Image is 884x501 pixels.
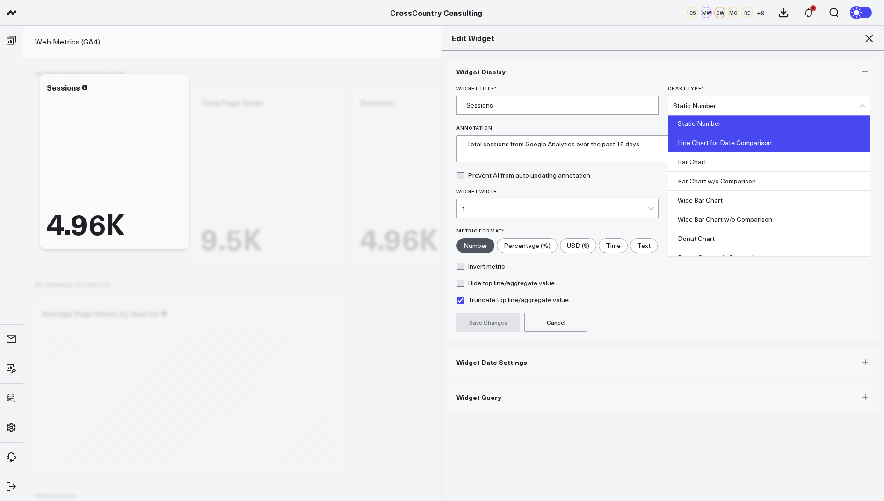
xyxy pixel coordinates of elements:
label: Invert metric [456,262,505,270]
button: +9 [755,7,766,18]
div: 4 [810,5,816,11]
div: Bar Chart w/o Comparison [668,172,870,191]
label: Text [630,238,658,253]
h2: Edit Widget [452,33,875,43]
div: MO [728,7,739,18]
div: Donut Chart w/o Comparison [668,248,870,268]
div: GW [714,7,725,18]
label: Metric Format* [456,228,870,233]
div: RE [741,7,753,18]
label: Chart Type * [668,86,870,91]
button: Widget Query [447,383,879,411]
span: Widget Display [456,68,506,75]
span: Widget Query [456,393,501,401]
button: Widget Display [447,58,879,86]
div: Line Chart for Date Comparison [668,133,870,152]
label: Time [599,238,628,253]
button: Cancel [524,313,587,332]
label: Annotation [456,125,870,131]
label: USD ($) [560,238,596,253]
div: Wide Bar Chart w/o Comparison [668,210,870,229]
div: Static Number [673,102,859,109]
button: Widget Date Settings [447,348,879,376]
label: Prevent AI from auto updating annotation [456,172,590,179]
a: CrossCountry Consulting [390,7,482,18]
div: Donut Chart [668,229,870,248]
span: Widget Date Settings [456,358,527,366]
div: MW [701,7,712,18]
label: Widget Title * [456,86,659,91]
div: 1 [462,205,648,212]
div: Bar Chart [668,152,870,172]
div: CS [687,7,698,18]
label: Number [456,238,494,253]
div: Static Number [668,114,870,133]
label: Truncate top line/aggregate value [456,296,569,304]
input: Enter your widget title [456,96,659,115]
div: Wide Bar Chart [668,191,870,210]
label: Widget Width [456,189,659,194]
label: Hide top line/aggregate value [456,279,555,287]
label: Percentage (%) [497,238,558,253]
button: Save Changes [456,313,520,332]
textarea: Total sessions from Google Analytics over the past 15 days. [456,135,870,162]
span: + 9 [757,9,765,16]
